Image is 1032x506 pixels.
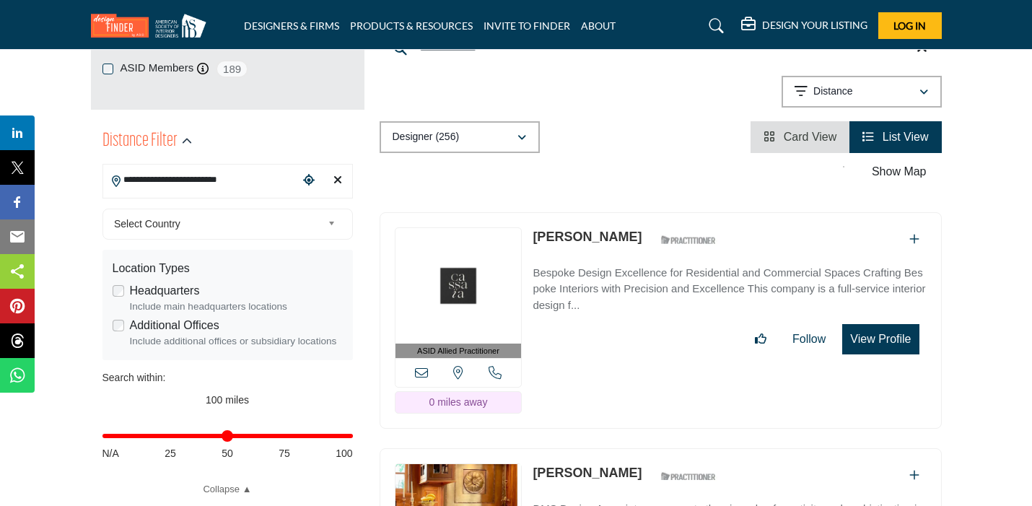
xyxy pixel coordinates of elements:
[533,463,642,483] p: Dana Lehmer
[222,446,233,461] span: 50
[130,334,343,349] div: Include additional offices or subsidiary locations
[206,394,249,406] span: 100 miles
[130,300,343,314] div: Include main headquarters locations
[298,165,320,196] div: Choose your current location
[783,325,835,354] button: Follow
[279,446,290,461] span: 75
[655,231,720,249] img: ASID Qualified Practitioners Badge Icon
[130,282,200,300] label: Headquarters
[417,345,499,357] span: ASID Allied Practitioner
[883,131,929,143] span: List View
[121,60,194,77] label: ASID Members
[244,19,339,32] a: DESIGNERS & FIRMS
[91,14,214,38] img: Site Logo
[909,233,919,245] a: Add To List
[102,128,178,154] h2: Distance Filter
[533,230,642,244] a: [PERSON_NAME]
[429,396,487,408] span: 0 miles away
[130,317,219,334] label: Additional Offices
[581,19,616,32] a: ABOUT
[350,19,473,32] a: PRODUCTS & RESOURCES
[782,76,942,108] button: Distance
[165,446,176,461] span: 25
[380,121,540,153] button: Designer (256)
[102,370,353,385] div: Search within:
[878,12,942,39] button: Log In
[909,469,919,481] a: Add To List
[103,166,298,194] input: Search Location
[741,17,867,35] div: DESIGN YOUR LISTING
[764,131,836,143] a: View Card
[484,19,570,32] a: INVITE TO FINDER
[751,121,849,153] li: Card View
[842,324,919,354] button: View Profile
[393,130,460,144] p: Designer (256)
[533,466,642,480] a: [PERSON_NAME]
[655,467,720,485] img: ASID Qualified Practitioners Badge Icon
[762,19,867,32] h5: DESIGN YOUR LISTING
[327,165,349,196] div: Clear search location
[745,325,776,354] button: Like listing
[893,19,926,32] span: Log In
[336,446,352,461] span: 100
[113,260,343,277] div: Location Types
[114,215,322,232] span: Select Country
[533,256,926,314] a: Bespoke Design Excellence for Residential and Commercial Spaces Crafting Bespoke Interiors with P...
[849,121,941,153] li: List View
[102,482,353,497] a: Collapse ▲
[216,60,248,78] span: 189
[862,131,928,143] a: View List
[813,84,852,99] p: Distance
[395,228,522,359] a: ASID Allied Practitioner
[872,163,927,180] label: Show Map
[533,265,926,314] p: Bespoke Design Excellence for Residential and Commercial Spaces Crafting Bespoke Interiors with P...
[395,228,522,344] img: Hayley Hartner
[102,64,113,74] input: ASID Members checkbox
[102,446,119,461] span: N/A
[533,227,642,247] p: Hayley Hartner
[695,14,733,38] a: Search
[784,131,837,143] span: Card View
